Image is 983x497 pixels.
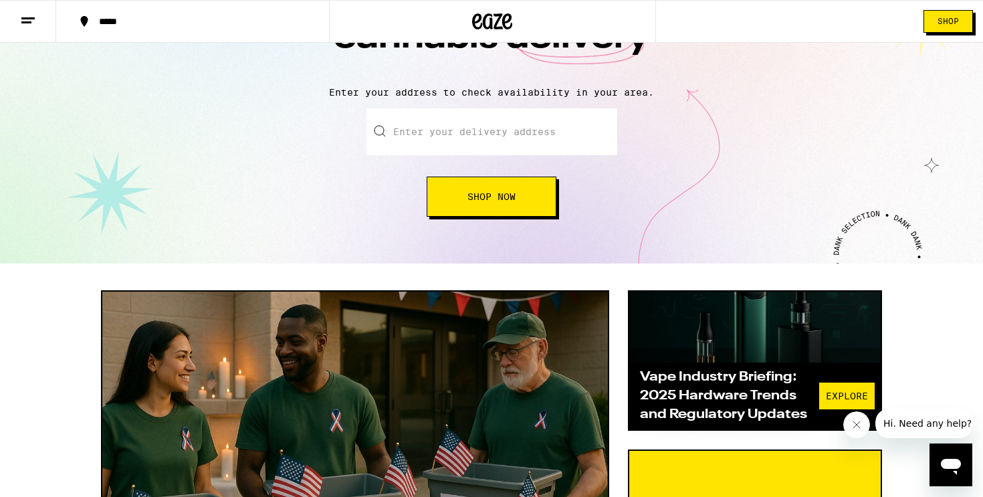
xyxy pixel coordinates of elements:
a: Vape Industry Briefing: 2025 Hardware Trends and Regulatory UpdatesExplore [628,290,882,431]
a: Shop [913,10,983,33]
button: Explore [818,382,875,410]
p: Enter your address to check availability in your area. [13,87,970,98]
span: Shop Now [467,192,516,201]
input: Enter your delivery address [366,108,617,155]
div: Vape Industry Briefing: 2025 Hardware Trends and Regulatory Updates [640,368,818,424]
iframe: Button to launch messaging window [930,443,972,486]
iframe: Close message [843,411,870,438]
span: Explore [826,391,868,401]
button: Shop Now [427,177,556,217]
span: Shop [938,17,959,25]
button: Shop [923,10,973,33]
iframe: Message from company [875,409,972,438]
